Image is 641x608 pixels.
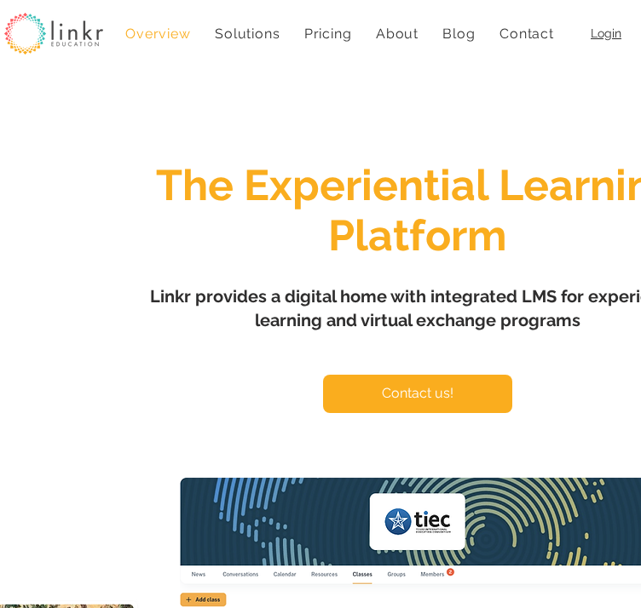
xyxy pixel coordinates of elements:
a: Blog [434,17,484,50]
span: Solutions [215,26,280,42]
span: Contact us! [382,384,453,403]
span: About [376,26,419,42]
a: Contact [491,17,563,50]
nav: Site [117,17,563,50]
span: Blog [442,26,475,42]
span: Overview [125,26,190,42]
a: Contact us! [323,375,512,413]
a: Overview [117,17,199,50]
a: Login [591,26,621,40]
div: About [367,17,428,50]
img: linkr_logo_transparentbg.png [4,13,103,54]
div: Solutions [206,17,289,50]
span: Pricing [304,26,352,42]
span: Contact [500,26,554,42]
a: Pricing [296,17,361,50]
